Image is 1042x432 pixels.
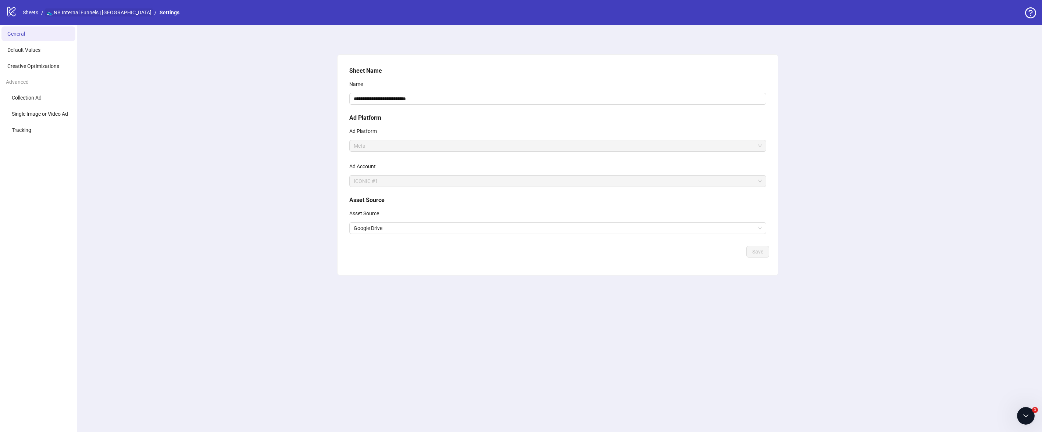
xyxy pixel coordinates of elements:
span: Tracking [12,127,31,133]
span: Meta [354,140,762,151]
span: Collection Ad [12,95,42,101]
span: 1 [1032,407,1038,413]
a: Settings [158,8,181,17]
span: Default Values [7,47,40,53]
a: 👟 NB Internal Funnels | [GEOGRAPHIC_DATA] [45,8,153,17]
span: General [7,31,25,37]
input: Name [349,93,766,105]
label: Ad Platform [349,125,382,137]
li: / [154,8,157,17]
span: question-circle [1025,7,1036,18]
label: Asset Source [349,208,384,219]
iframe: Intercom live chat [1017,407,1035,425]
span: ICONIC #1 [354,176,762,187]
label: Name [349,78,368,90]
h5: Ad Platform [349,114,766,122]
li: / [41,8,43,17]
button: Save [746,246,769,258]
span: Creative Optimizations [7,63,59,69]
a: Sheets [21,8,40,17]
label: Ad Account [349,161,381,172]
span: Google Drive [354,223,762,234]
span: Single Image or Video Ad [12,111,68,117]
h5: Asset Source [349,196,766,205]
h5: Sheet Name [349,66,766,75]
